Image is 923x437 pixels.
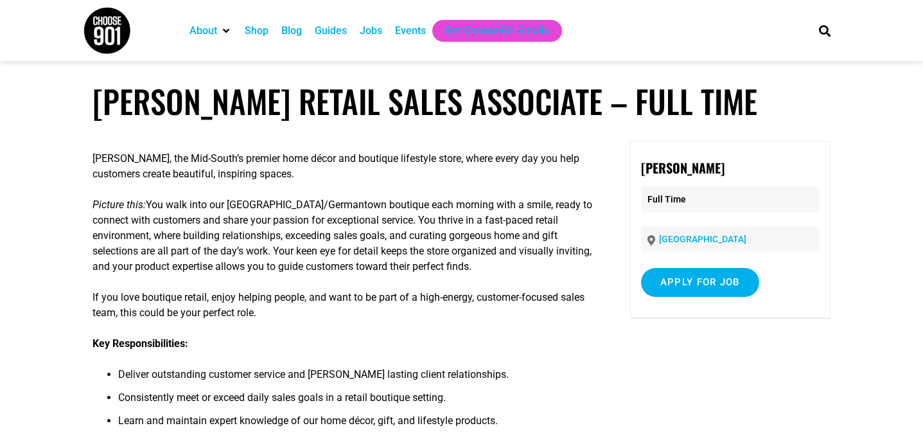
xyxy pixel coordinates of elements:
p: If you love boutique retail, enjoy helping people, and want to be part of a high-energy, customer... [92,290,593,321]
p: You walk into our [GEOGRAPHIC_DATA]/Germantown boutique each morning with a smile, ready to conne... [92,197,593,274]
a: Shop [245,23,268,39]
div: Search [814,20,835,41]
li: Deliver outstanding customer service and [PERSON_NAME] lasting client relationships. [118,367,593,390]
p: Full Time [641,186,820,213]
h1: [PERSON_NAME] Retail Sales Associate – Full Time [92,82,831,120]
strong: Key Responsibilities: [92,337,188,350]
input: Apply for job [641,268,759,297]
p: [PERSON_NAME], the Mid-South’s premier home décor and boutique lifestyle store, where every day y... [92,151,593,182]
a: Blog [281,23,302,39]
li: Consistently meet or exceed daily sales goals in a retail boutique setting. [118,390,593,413]
nav: Main nav [183,20,797,42]
strong: [PERSON_NAME] [641,158,725,177]
li: Learn and maintain expert knowledge of our home décor, gift, and lifestyle products. [118,413,593,436]
div: About [183,20,238,42]
a: Jobs [360,23,382,39]
em: Picture this: [92,199,146,211]
a: [GEOGRAPHIC_DATA] [659,234,746,244]
a: Guides [315,23,347,39]
a: About [189,23,217,39]
a: Events [395,23,426,39]
a: Get Choose901 Emails [445,23,549,39]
